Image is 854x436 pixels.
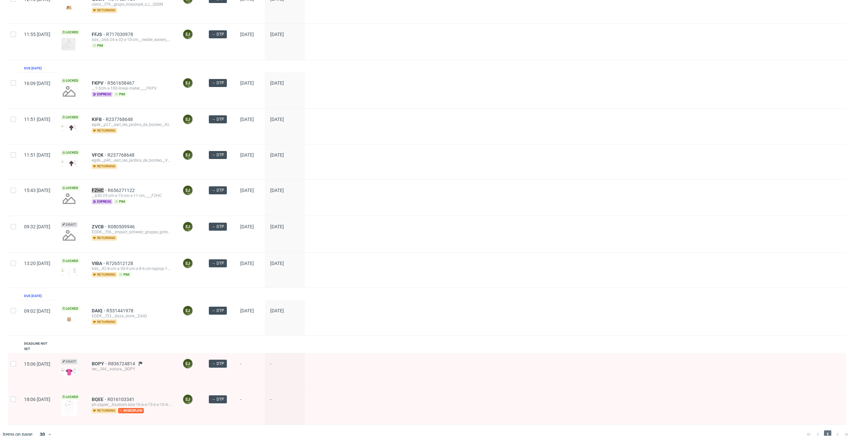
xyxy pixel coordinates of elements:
[24,397,50,402] span: 18:06 [DATE]
[270,261,284,266] span: [DATE]
[183,359,192,368] figcaption: EJ
[61,222,77,227] span: Draft
[107,397,136,402] span: R016103341
[270,361,300,380] span: -
[61,191,77,207] img: no_design.png
[211,361,224,367] span: → DTP
[61,115,80,120] span: Locked
[61,83,77,99] img: no_design.png
[24,293,42,299] div: Due [DATE]
[24,224,50,229] span: 09:32 [DATE]
[114,199,126,204] span: pim
[92,402,172,407] div: ph-zapier__fcustom-size-16-6-x-15-6-x-10-4-cm__sheyn_og__BQEE
[92,319,117,325] span: returning
[92,152,107,158] span: VFCK
[211,308,224,314] span: → DTP
[183,150,192,160] figcaption: EJ
[92,193,172,198] div: __k50-25-cm-x-15-cm-x-11-cm____FZHC
[211,396,224,402] span: → DTP
[106,117,134,122] a: R237768648
[92,128,117,133] span: returning
[106,308,135,313] span: R531441978
[24,261,50,266] span: 13:20 [DATE]
[183,115,192,124] figcaption: EJ
[183,259,192,268] figcaption: EJ
[92,92,112,97] span: express
[108,361,136,366] span: R836724814
[92,86,172,91] div: __1-5cm-x-100-linear-meter____FKPV
[24,152,50,158] span: 11:51 [DATE]
[92,308,106,313] a: DAIQ
[92,224,108,229] a: ZVCB
[270,117,284,122] span: [DATE]
[270,32,284,37] span: [DATE]
[240,188,254,193] span: [DATE]
[92,408,117,413] span: returning
[61,78,80,83] span: Locked
[92,43,104,48] span: pim
[61,359,77,364] span: Draft
[240,397,260,417] span: -
[106,261,134,266] a: R726512128
[270,80,284,86] span: [DATE]
[118,408,144,413] span: boxesflow
[211,224,224,230] span: → DTP
[24,361,50,367] span: 15:06 [DATE]
[61,30,80,35] span: Locked
[240,32,254,37] span: [DATE]
[24,66,42,71] div: Due [DATE]
[61,268,77,276] img: version_two_editor_design.png
[92,366,172,372] div: tec__f44__natura__BOPY
[92,235,117,241] span: returning
[270,308,284,313] span: [DATE]
[61,150,80,155] span: Locked
[92,188,108,193] a: FZHC
[61,160,77,167] img: version_two_editor_design.png
[92,361,108,366] span: BOPY
[108,188,136,193] span: R656271122
[92,266,172,271] div: bds__42-8-cm-x-30-9-cm-x-8-6-cm-laptop-13-16__g8a_technology_srl__VIBA
[61,258,80,264] span: Locked
[61,227,77,243] img: no_design.png
[92,117,106,122] span: KIFB
[92,32,106,37] a: FFJS
[240,261,254,266] span: [DATE]
[183,222,192,231] figcaption: EJ
[24,308,50,314] span: 09:02 [DATE]
[183,306,192,315] figcaption: EJ
[92,272,117,277] span: returning
[61,394,80,400] span: Locked
[92,80,107,86] a: FKPV
[92,261,106,266] a: VIBA
[92,199,112,204] span: express
[240,117,254,122] span: [DATE]
[107,80,136,86] a: R561658467
[183,78,192,88] figcaption: EJ
[211,187,224,193] span: → DTP
[108,224,136,229] a: R080509946
[61,3,77,12] img: version_two_editor_design
[240,224,254,229] span: [DATE]
[240,152,254,158] span: [DATE]
[106,32,134,37] a: R717030978
[92,122,172,127] div: egdk__p27__earl_les_jardins_de_bordeo__KIFB
[92,2,172,7] div: ostro__f79__grupo_mayorpel_s_l__QSSN
[183,395,192,404] figcaption: EJ
[92,397,107,402] a: BQEE
[270,152,284,158] span: [DATE]
[61,368,77,376] img: version_two_editor_design.png
[270,397,300,417] span: -
[183,30,192,39] figcaption: EJ
[211,152,224,158] span: → DTP
[118,272,131,277] span: pim
[24,188,50,193] span: 15:43 [DATE]
[240,308,254,313] span: [DATE]
[61,400,77,416] img: version_two_editor_design.png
